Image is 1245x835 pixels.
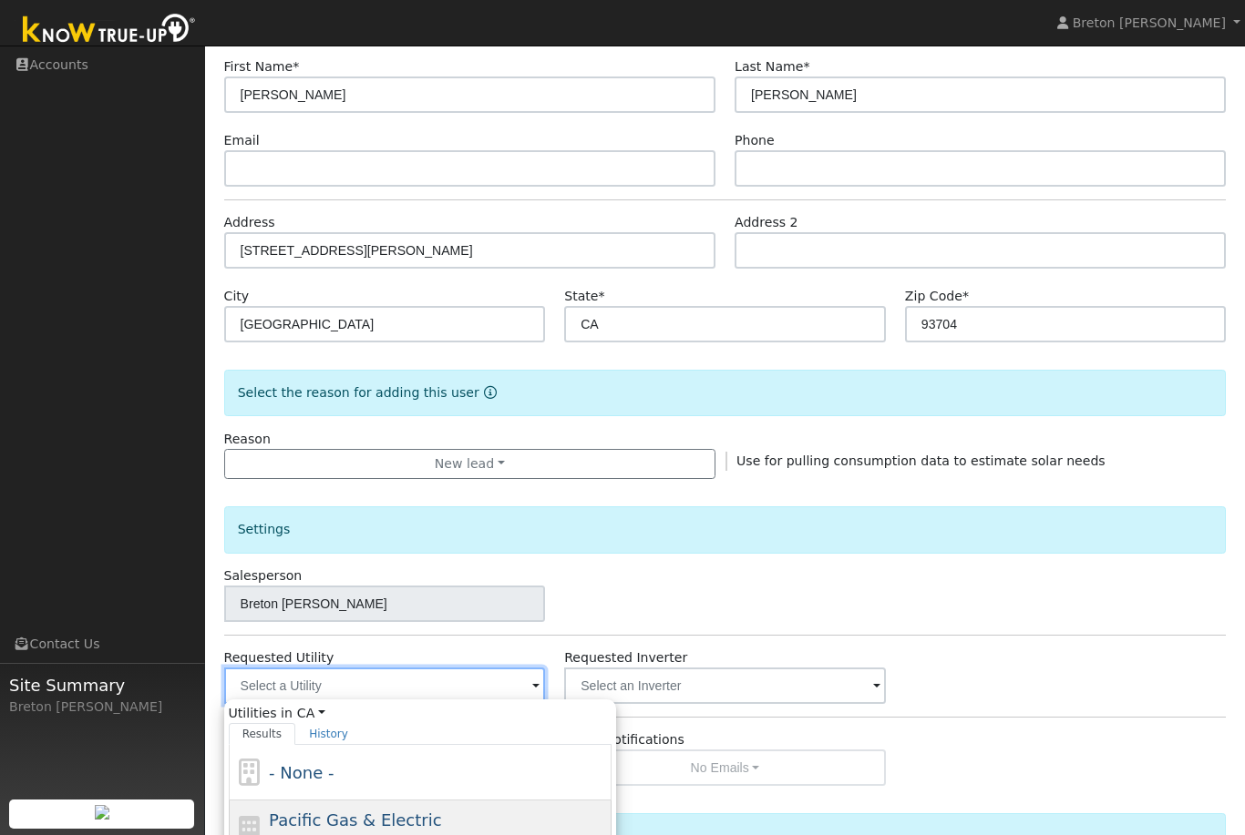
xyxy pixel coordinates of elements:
span: Required [962,289,969,303]
span: Pacific Gas & Electric [269,810,441,830]
img: retrieve [95,805,109,820]
button: New lead [224,449,715,480]
label: Requested Utility [224,648,334,667]
div: Settings [224,506,1227,553]
span: Site Summary [9,673,195,698]
span: Utilities in [229,704,612,723]
span: Required [293,59,299,74]
input: Select a User [224,586,546,622]
input: Select an Inverter [564,667,886,704]
label: Address [224,213,275,232]
label: Email Notifications [564,730,684,749]
div: Breton [PERSON_NAME] [9,698,195,717]
label: Salesperson [224,566,303,586]
a: Reason for new user [479,385,497,400]
span: Required [803,59,809,74]
div: Select the reason for adding this user [224,370,1227,416]
label: Phone [735,131,775,150]
label: Requested Inverter [564,648,687,667]
input: Select a Utility [224,667,546,704]
span: Required [598,289,604,303]
label: Zip Code [905,287,969,306]
label: Reason [224,430,271,449]
span: Breton [PERSON_NAME] [1073,15,1226,30]
a: CA [297,704,325,723]
label: Last Name [735,57,809,76]
span: Use for pulling consumption data to estimate solar needs [736,453,1106,468]
a: History [295,723,362,745]
label: City [224,287,250,306]
label: Email [224,131,260,150]
label: Address 2 [735,213,798,232]
img: Know True-Up [14,10,205,51]
label: First Name [224,57,300,76]
span: - None - [269,763,334,782]
a: Results [229,723,296,745]
label: State [564,287,604,306]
